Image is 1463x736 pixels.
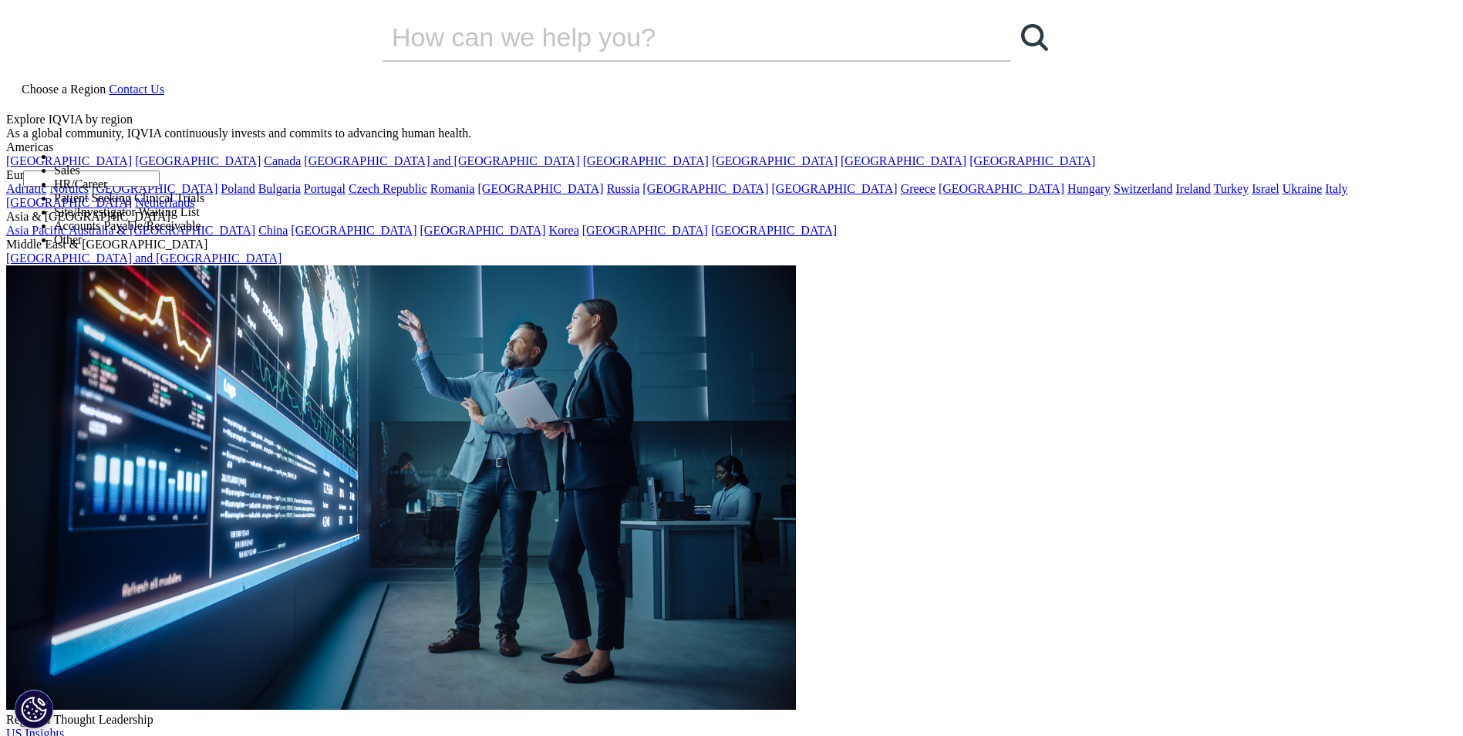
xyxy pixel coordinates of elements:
[6,265,796,710] img: 2093_analyzing-data-using-big-screen-display-and-laptop.png
[109,83,164,96] a: Contact Us
[6,140,1434,154] div: Americas
[1252,182,1279,195] a: Israel
[712,154,838,167] a: [GEOGRAPHIC_DATA]
[15,690,53,728] button: Cookies Settings
[969,154,1095,167] a: [GEOGRAPHIC_DATA]
[258,224,288,237] a: China
[478,182,604,195] a: [GEOGRAPHIC_DATA]
[6,224,66,237] a: Asia Pacific
[6,127,1434,140] div: As a global community, IQVIA continuously invests and commits to advancing human health.
[6,713,1434,727] div: Regional Thought Leadership
[6,182,46,195] a: Adriatic
[642,182,768,195] a: [GEOGRAPHIC_DATA]
[430,182,475,195] a: Romania
[258,182,301,195] a: Bulgaria
[1214,182,1249,195] a: Turkey
[221,182,255,195] a: Poland
[54,205,204,219] li: Site/Investigator Waiting List
[1325,182,1347,195] a: Italy
[54,177,204,191] li: HR/Career
[841,154,966,167] a: [GEOGRAPHIC_DATA]
[6,154,132,167] a: [GEOGRAPHIC_DATA]
[54,164,204,177] li: Sales
[582,224,708,237] a: [GEOGRAPHIC_DATA]
[6,168,1434,182] div: Europe
[549,224,579,237] a: Korea
[1114,182,1172,195] a: Switzerland
[22,83,106,96] span: Choose a Region
[6,252,281,265] a: [GEOGRAPHIC_DATA] and [GEOGRAPHIC_DATA]
[607,182,640,195] a: Russia
[1283,182,1323,195] a: Ukraine
[1176,182,1211,195] a: Ireland
[772,182,898,195] a: [GEOGRAPHIC_DATA]
[304,154,579,167] a: [GEOGRAPHIC_DATA] and [GEOGRAPHIC_DATA]
[711,224,837,237] a: [GEOGRAPHIC_DATA]
[54,233,204,247] li: Other
[383,14,967,60] input: Search
[264,154,301,167] a: Canada
[6,196,132,209] a: [GEOGRAPHIC_DATA]
[583,154,709,167] a: [GEOGRAPHIC_DATA]
[6,113,1434,127] div: Explore IQVIA by region
[349,182,427,195] a: Czech Republic
[1067,182,1111,195] a: Hungary
[901,182,935,195] a: Greece
[304,182,346,195] a: Portugal
[6,238,1434,252] div: Middle East & [GEOGRAPHIC_DATA]
[420,224,546,237] a: [GEOGRAPHIC_DATA]
[6,210,1434,224] div: Asia & [GEOGRAPHIC_DATA]
[54,219,204,233] li: Accounts Payable/Receivable
[939,182,1064,195] a: [GEOGRAPHIC_DATA]
[54,191,204,205] li: Patient Seeking Clinical Trials
[291,224,416,237] a: [GEOGRAPHIC_DATA]
[1021,24,1048,51] svg: Search
[1011,14,1057,60] a: Search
